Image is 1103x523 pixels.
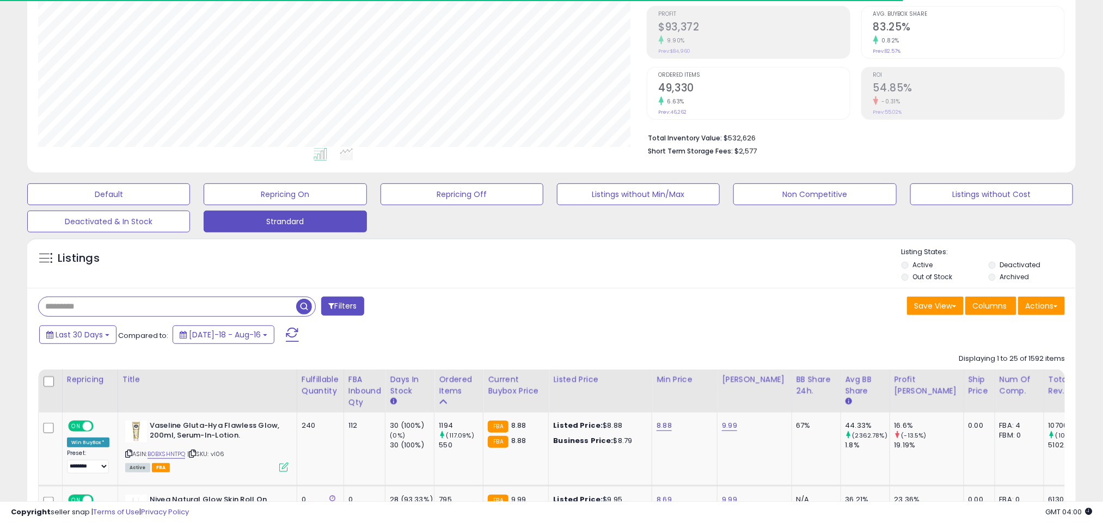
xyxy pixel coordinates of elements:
div: 44.33% [845,421,890,430]
div: Fulfillable Quantity [302,374,339,397]
span: Profit [659,11,850,17]
div: Displaying 1 to 25 of 1592 items [959,354,1065,364]
div: FBA inbound Qty [348,374,381,408]
small: 6.63% [664,97,685,106]
b: Vaseline Gluta-Hya Flawless Glow, 200ml, Serum-In-Lotion. [150,421,282,444]
span: Columns [972,300,1007,311]
label: Deactivated [1000,260,1040,269]
div: Days In Stock [390,374,430,397]
span: ON [69,421,83,430]
span: OFF [92,421,109,430]
small: FBA [488,436,508,448]
span: Avg. Buybox Share [873,11,1064,17]
small: (117.09%) [446,431,474,440]
span: $2,577 [735,146,757,156]
button: Default [27,183,190,205]
small: (109.72%) [1056,431,1085,440]
div: 240 [302,421,335,430]
div: $8.79 [553,436,644,446]
div: Preset: [67,450,109,473]
button: [DATE]-18 - Aug-16 [173,325,274,344]
div: Min Price [657,374,713,385]
div: Ordered Items [439,374,479,397]
p: Listing States: [902,247,1076,257]
span: | SKU: vl06 [187,450,225,458]
b: Total Inventory Value: [648,133,722,143]
small: (-13.5%) [902,431,927,440]
small: (2362.78%) [853,431,888,440]
div: 5102.33 [1049,440,1093,450]
div: 1.8% [845,440,890,450]
span: Compared to: [118,330,168,341]
div: 10700.82 [1049,421,1093,430]
span: ROI [873,72,1064,78]
button: Columns [965,297,1016,315]
div: Title [122,374,292,385]
div: 1194 [439,421,483,430]
div: BB Share 24h. [796,374,836,397]
h2: $93,372 [659,21,850,35]
button: Last 30 Days [39,325,117,344]
span: 8.88 [511,435,526,446]
b: Short Term Storage Fees: [648,146,733,156]
div: 0.00 [969,421,986,430]
small: Prev: $84,960 [659,48,691,54]
span: [DATE]-18 - Aug-16 [189,329,261,340]
label: Active [913,260,933,269]
div: ASIN: [125,421,289,471]
small: Prev: 55.02% [873,109,902,115]
button: Listings without Min/Max [557,183,720,205]
img: 31wROoHeH6L._SL40_.jpg [125,421,147,442]
div: Repricing [67,374,113,385]
label: Archived [1000,272,1029,281]
button: Deactivated & In Stock [27,211,190,232]
div: Avg BB Share [845,374,885,397]
small: Avg BB Share. [845,397,852,407]
button: Save View [907,297,964,315]
a: Privacy Policy [141,507,189,517]
div: [PERSON_NAME] [722,374,787,385]
div: Listed Price [553,374,647,385]
div: FBM: 0 [1000,430,1035,440]
div: FBA: 4 [1000,421,1035,430]
small: -0.31% [878,97,900,106]
small: Days In Stock. [390,397,396,407]
span: All listings currently available for purchase on Amazon [125,463,150,472]
b: Business Price: [553,435,613,446]
h2: 49,330 [659,82,850,96]
label: Out of Stock [913,272,953,281]
b: Listed Price: [553,420,603,430]
div: Num of Comp. [1000,374,1039,397]
div: 19.19% [894,440,964,450]
div: Profit [PERSON_NAME] [894,374,959,397]
small: (0%) [390,431,405,440]
div: Win BuyBox * [67,438,109,447]
div: $8.88 [553,421,644,430]
a: B0BXSHNTPQ [148,450,186,459]
button: Strandard [204,211,366,232]
button: Non Competitive [733,183,896,205]
small: Prev: 46,262 [659,109,687,115]
div: 30 (100%) [390,440,434,450]
button: Repricing On [204,183,366,205]
div: 30 (100%) [390,421,434,430]
strong: Copyright [11,507,51,517]
li: $532,626 [648,131,1057,144]
small: FBA [488,421,508,433]
div: 67% [796,421,832,430]
span: 2025-09-16 04:00 GMT [1045,507,1092,517]
button: Repricing Off [381,183,543,205]
small: 0.82% [878,36,900,45]
span: Last 30 Days [56,329,103,340]
a: Terms of Use [93,507,139,517]
h2: 83.25% [873,21,1064,35]
h5: Listings [58,251,100,266]
small: 9.90% [664,36,685,45]
div: 550 [439,440,483,450]
a: 8.88 [657,420,672,431]
h2: 54.85% [873,82,1064,96]
div: Ship Price [969,374,990,397]
span: 8.88 [511,420,526,430]
div: Current Buybox Price [488,374,544,397]
div: seller snap | | [11,507,189,518]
